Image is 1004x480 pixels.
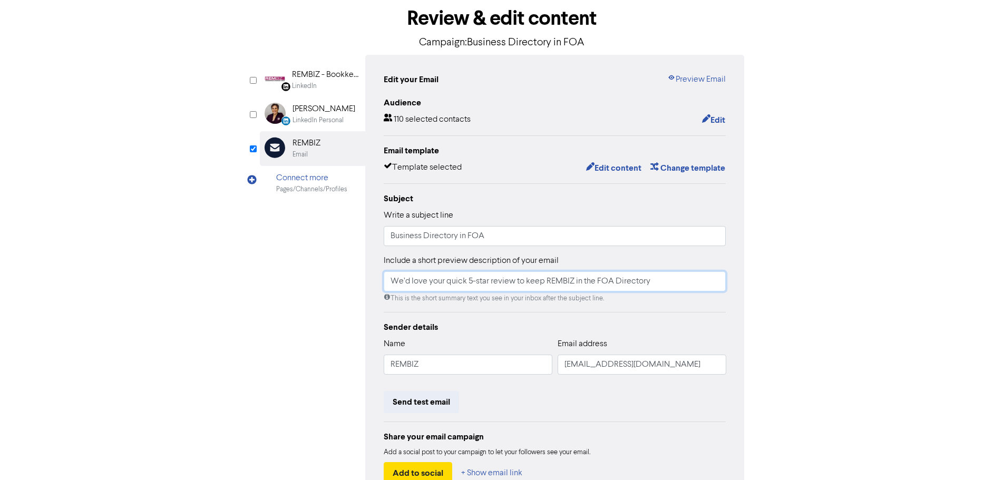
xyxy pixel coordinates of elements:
div: This is the short summary text you see in your inbox after the subject line. [384,293,726,303]
div: Connect morePages/Channels/Profiles [260,166,365,200]
div: Template selected [384,161,462,175]
button: Edit [701,113,726,127]
div: 110 selected contacts [384,113,471,127]
iframe: Chat Widget [951,429,1004,480]
div: REMBIZEmail [260,131,365,165]
button: Send test email [384,391,459,413]
div: Sender details [384,321,726,334]
a: Preview Email [667,73,726,86]
button: Change template [650,161,726,175]
div: Edit your Email [384,73,438,86]
div: Email template [384,144,726,157]
div: [PERSON_NAME] [293,103,355,115]
div: Linkedin REMBIZ - Bookkeeping, [GEOGRAPHIC_DATA], [GEOGRAPHIC_DATA], [GEOGRAPHIC_DATA]LinkedIn [260,63,365,97]
div: Add a social post to your campaign to let your followers see your email. [384,447,726,458]
div: Pages/Channels/Profiles [276,184,347,194]
div: Share your email campaign [384,430,726,443]
h1: Review & edit content [260,6,745,31]
div: Connect more [276,172,347,184]
div: Subject [384,192,726,205]
div: LinkedinPersonal [PERSON_NAME]LinkedIn Personal [260,97,365,131]
img: Linkedin [265,68,285,90]
div: Audience [384,96,726,109]
label: Include a short preview description of your email [384,254,559,267]
p: Campaign: Business Directory in FOA [260,35,745,51]
div: LinkedIn Personal [293,115,344,125]
div: Email [293,150,308,160]
div: REMBIZ [293,137,320,150]
label: Write a subject line [384,209,453,222]
button: Edit content [586,161,642,175]
div: LinkedIn [292,81,317,91]
label: Name [384,338,405,350]
label: Email address [558,338,607,350]
img: LinkedinPersonal [265,103,286,124]
div: REMBIZ - Bookkeeping, [GEOGRAPHIC_DATA], [GEOGRAPHIC_DATA], [GEOGRAPHIC_DATA] [292,68,359,81]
